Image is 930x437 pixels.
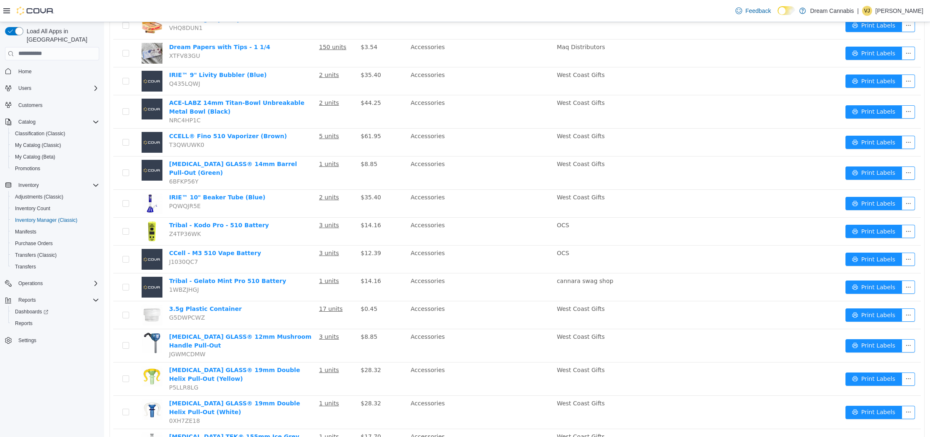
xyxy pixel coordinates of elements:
button: Manifests [8,226,102,238]
span: Customers [15,100,99,110]
button: Operations [2,278,102,289]
span: Inventory [15,180,99,190]
span: Reports [15,320,32,327]
img: Cova [17,7,54,15]
p: | [857,6,859,16]
img: IRIE™ 10" Beaker Tube (Blue) hero shot [37,171,58,192]
img: Tribal - Gelato Mint Pro 510 Battery placeholder [37,255,58,276]
a: Transfers (Classic) [12,250,60,260]
img: IRIE™ 9" Livity Bubbler (Blue) placeholder [37,49,58,70]
u: 1 units [215,411,235,418]
u: 2 units [215,50,235,56]
button: Users [15,83,35,93]
span: Customers [18,102,42,109]
u: 17 units [215,283,239,290]
span: Q435LQWJ [65,58,96,65]
span: NRC4HP1C [65,95,97,102]
img: CCELL® Fino 510 Vaporizer (Brown) placeholder [37,110,58,131]
td: Accessories [303,307,449,340]
img: RED EYE GLASS® 12mm Mushroom Handle Pull-Out hero shot [37,310,58,331]
button: Catalog [2,116,102,128]
span: Catalog [18,119,35,125]
button: icon: ellipsis [798,203,811,216]
span: Dashboards [12,307,99,317]
button: icon: ellipsis [798,25,811,38]
span: 6BFKP56Y [65,156,95,163]
td: Accessories [303,45,449,73]
a: [MEDICAL_DATA] GLASS® 19mm Double Helix Pull-Out (White) [65,378,196,393]
td: Accessories [303,168,449,196]
a: Tribal - Gelato Mint Pro 510 Battery [65,256,182,262]
span: Transfers [12,262,99,272]
span: Dashboards [15,308,48,315]
button: icon: ellipsis [798,258,811,272]
button: Inventory Manager (Classic) [8,214,102,226]
span: $14.16 [257,256,277,262]
span: $35.40 [257,172,277,179]
span: Home [18,68,32,75]
a: Settings [15,335,40,345]
span: $8.85 [257,139,273,145]
span: Transfers [15,263,36,270]
button: Customers [2,99,102,111]
span: XTFV83GU [65,30,96,37]
span: My Catalog (Beta) [15,154,55,160]
button: Reports [15,295,39,305]
button: Inventory [15,180,42,190]
u: 1 units [215,378,235,385]
span: $8.85 [257,311,273,318]
span: West Coast Gifts [453,111,501,117]
span: Manifests [12,227,99,237]
span: Manifests [15,228,36,235]
button: My Catalog (Beta) [8,151,102,163]
td: Accessories [303,134,449,168]
a: My Catalog (Classic) [12,140,65,150]
button: icon: ellipsis [798,384,811,397]
span: $28.32 [257,378,277,385]
a: CCell - M3 510 Vape Battery [65,228,157,234]
span: Operations [18,280,43,287]
span: Users [18,85,31,92]
button: icon: printerPrint Labels [741,350,798,364]
p: [PERSON_NAME] [875,6,923,16]
td: Accessories [303,107,449,134]
button: icon: printerPrint Labels [741,258,798,272]
span: Adjustments (Classic) [15,194,63,200]
span: Purchase Orders [15,240,53,247]
span: Feedback [745,7,771,15]
span: Reports [12,318,99,328]
span: OCS [453,228,465,234]
a: [MEDICAL_DATA] GLASS® 12mm Mushroom Handle Pull-Out [65,311,207,327]
a: Inventory Manager (Classic) [12,215,81,225]
span: West Coast Gifts [453,311,501,318]
a: Dashboards [12,307,52,317]
button: icon: printerPrint Labels [741,144,798,158]
span: $17.70 [257,411,277,418]
a: Classification (Classic) [12,129,69,139]
u: 150 units [215,22,242,28]
td: Accessories [303,73,449,107]
span: West Coast Gifts [453,172,501,179]
span: West Coast Gifts [453,378,501,385]
button: icon: printerPrint Labels [741,317,798,330]
span: West Coast Gifts [453,345,501,351]
button: icon: ellipsis [798,83,811,97]
button: icon: printerPrint Labels [741,25,798,38]
button: icon: printerPrint Labels [741,384,798,397]
u: 1 units [215,256,235,262]
span: Inventory Count [15,205,50,212]
a: [MEDICAL_DATA] GLASS® 14mm Barrel Pull-Out (Green) [65,139,193,154]
button: Transfers [8,261,102,273]
span: West Coast Gifts [453,283,501,290]
u: 3 units [215,200,235,206]
td: Accessories [303,17,449,45]
span: Reports [15,295,99,305]
u: 5 units [215,111,235,117]
img: RED EYE GLASS® 14mm Barrel Pull-Out (Green) placeholder [37,138,58,159]
button: icon: printerPrint Labels [741,83,798,97]
span: Inventory Manager (Classic) [12,215,99,225]
span: $61.95 [257,111,277,117]
span: Transfers (Classic) [15,252,57,258]
button: icon: printerPrint Labels [741,203,798,216]
button: Settings [2,334,102,346]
